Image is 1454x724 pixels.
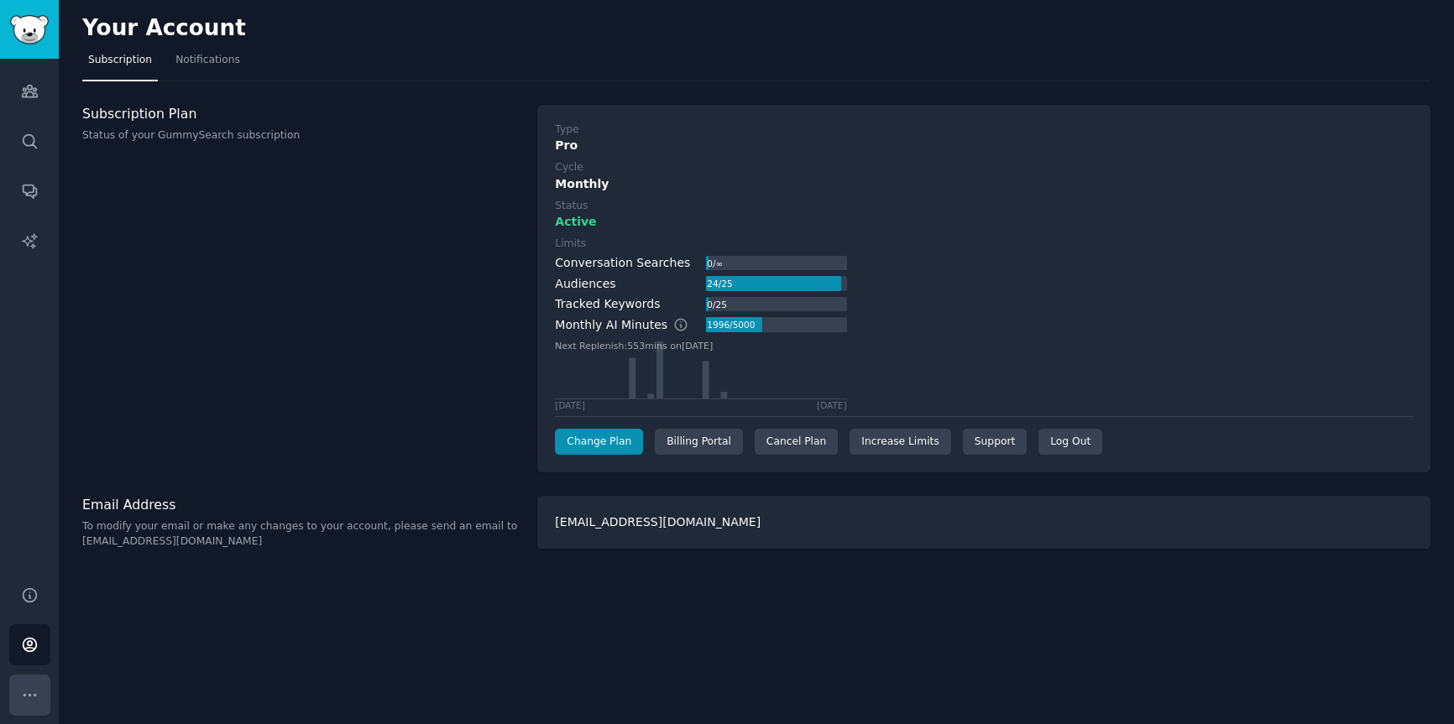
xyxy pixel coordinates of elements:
[655,429,743,456] div: Billing Portal
[10,15,49,44] img: GummySearch logo
[706,317,757,332] div: 1996 / 5000
[537,496,1430,549] div: [EMAIL_ADDRESS][DOMAIN_NAME]
[555,199,588,214] div: Status
[555,295,660,313] div: Tracked Keywords
[82,128,520,143] p: Status of your GummySearch subscription
[555,213,596,231] span: Active
[706,297,729,312] div: 0 / 25
[755,429,838,456] div: Cancel Plan
[82,519,520,549] p: To modify your email or make any changes to your account, please send an email to [EMAIL_ADDRESS]...
[963,429,1027,456] a: Support
[82,105,520,122] h3: Subscription Plan
[555,175,1413,193] div: Monthly
[555,316,705,334] div: Monthly AI Minutes
[817,399,847,411] div: [DATE]
[82,15,246,42] h2: Your Account
[706,256,724,271] div: 0 / ∞
[1038,429,1102,456] div: Log Out
[555,237,586,252] div: Limits
[555,429,643,456] a: Change Plan
[170,47,246,81] a: Notifications
[555,275,615,293] div: Audiences
[88,53,152,68] span: Subscription
[555,137,1413,154] div: Pro
[555,160,583,175] div: Cycle
[706,276,735,291] div: 24 / 25
[850,429,951,456] a: Increase Limits
[175,53,240,68] span: Notifications
[555,254,690,272] div: Conversation Searches
[82,47,158,81] a: Subscription
[82,496,520,513] h3: Email Address
[555,122,578,138] div: Type
[555,399,585,411] div: [DATE]
[555,340,713,351] text: Next Replenish: 553 mins on [DATE]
